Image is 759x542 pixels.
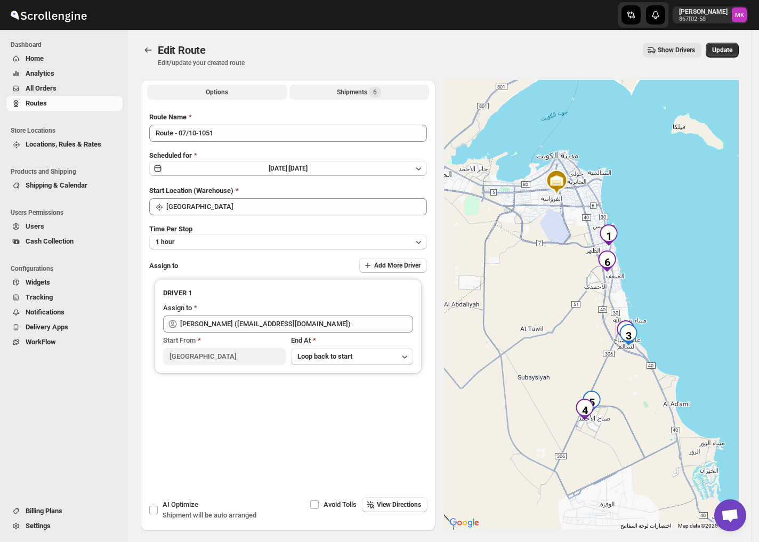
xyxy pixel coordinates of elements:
span: Route Name [149,113,187,121]
button: Cash Collection [6,234,123,249]
span: [DATE] | [269,165,289,172]
span: Billing Plans [26,507,62,515]
span: Loop back to start [297,352,352,360]
span: Avoid Tolls [324,500,357,508]
span: AI Optimize [163,500,198,508]
span: Users Permissions [11,208,123,217]
span: Options [206,88,228,96]
p: 867f02-58 [679,16,728,22]
span: All Orders [26,84,56,92]
span: Shipping & Calendar [26,181,87,189]
span: Widgets [26,278,50,286]
button: 1 hour [149,234,427,249]
div: Shipments [337,87,381,98]
button: Add More Driver [359,258,427,273]
button: Show Drivers [643,43,701,58]
input: Search location [166,198,427,215]
div: دردشة مفتوحة [714,499,746,531]
span: Cash Collection [26,237,74,245]
div: End At [291,335,414,346]
button: Analytics [6,66,123,81]
button: Loop back to start [291,348,414,365]
span: 1 hour [156,238,174,246]
button: Billing Plans [6,504,123,519]
div: 4 [574,400,595,421]
img: ScrollEngine [9,2,88,28]
span: Notifications [26,308,64,316]
button: All Orders [6,81,123,96]
text: MK [735,12,745,19]
button: Home [6,51,123,66]
span: Store Locations [11,126,123,135]
h3: DRIVER 1 [163,288,413,298]
span: Update [712,46,732,54]
span: Shipment will be auto arranged [163,511,256,519]
span: 6 [373,88,377,96]
span: Configurations [11,264,123,273]
span: Home [26,54,44,62]
button: Selected Shipments [289,85,430,100]
img: Google [447,516,482,530]
span: Products and Shipping [11,167,123,176]
button: Shipping & Calendar [6,178,123,193]
button: Delivery Apps [6,320,123,335]
button: Update [706,43,739,58]
span: Routes [26,99,47,107]
button: Widgets [6,275,123,290]
button: Tracking [6,290,123,305]
button: User menu [673,6,748,23]
div: 3 [618,325,639,346]
div: Assign to [163,303,192,313]
span: View Directions [377,500,421,509]
span: Tracking [26,293,53,301]
div: 6 [596,252,618,273]
div: 2 [615,321,636,343]
span: Map data ©2025 [678,523,718,529]
button: Settings [6,519,123,533]
button: All Route Options [147,85,287,100]
p: [PERSON_NAME] [679,7,728,16]
span: Delivery Apps [26,323,68,331]
button: Routes [6,96,123,111]
a: ‏فتح هذه المنطقة في "خرائط Google" (يؤدي ذلك إلى فتح نافذة جديدة) [447,516,482,530]
span: Analytics [26,69,54,77]
span: Add More Driver [374,261,421,270]
input: Search assignee [180,316,413,333]
button: [DATE]|[DATE] [149,161,427,176]
span: Start Location (Warehouse) [149,187,233,195]
span: Start From [163,336,196,344]
button: View Directions [362,497,427,512]
span: Assign to [149,262,178,270]
button: Routes [141,43,156,58]
span: Users [26,222,44,230]
button: اختصارات لوحة المفاتيح [620,522,672,530]
button: Notifications [6,305,123,320]
span: Dashboard [11,41,123,49]
span: [DATE] [289,165,308,172]
div: 5 [581,392,602,413]
button: Users [6,219,123,234]
span: Show Drivers [658,46,695,54]
p: Edit/update your created route [158,59,245,67]
input: Eg: Bengaluru Route [149,125,427,142]
span: Settings [26,522,51,530]
div: 1 [598,225,619,247]
span: Scheduled for [149,151,192,159]
span: WorkFlow [26,338,56,346]
div: All Route Options [141,103,435,457]
span: Edit Route [158,44,206,56]
button: WorkFlow [6,335,123,350]
span: Mostafa Khalifa [732,7,747,22]
span: Time Per Stop [149,225,192,233]
button: Locations, Rules & Rates [6,137,123,152]
span: Locations, Rules & Rates [26,140,101,148]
